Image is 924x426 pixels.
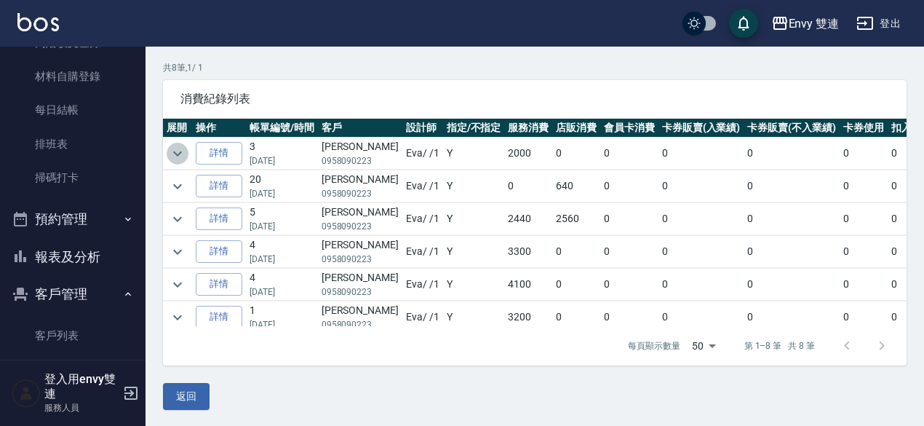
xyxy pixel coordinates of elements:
a: 詳情 [196,208,242,230]
td: [PERSON_NAME] [318,170,402,202]
td: 0 [552,269,600,301]
span: 消費紀錄列表 [180,92,889,106]
td: Y [443,269,505,301]
p: 每頁顯示數量 [628,339,680,352]
p: 服務人員 [44,401,119,414]
td: Eva / /1 [402,269,443,301]
td: 0 [504,170,552,202]
td: Eva / /1 [402,236,443,268]
th: 帳單編號/時間 [246,119,318,138]
td: 0 [744,269,840,301]
button: 登出 [851,10,907,37]
th: 卡券販賣(不入業績) [744,119,840,138]
th: 指定/不指定 [443,119,505,138]
td: 0 [840,236,888,268]
td: 4 [246,269,318,301]
a: 詳情 [196,240,242,263]
td: 0 [744,236,840,268]
td: 0 [600,269,658,301]
p: [DATE] [250,154,314,167]
td: 0 [600,203,658,235]
td: 4100 [504,269,552,301]
p: 第 1–8 筆 共 8 筆 [744,339,815,352]
button: expand row [167,143,188,165]
td: 0 [552,301,600,334]
td: 0 [658,138,744,170]
td: 0 [552,138,600,170]
th: 卡券使用 [840,119,888,138]
button: expand row [167,241,188,263]
a: 客戶列表 [6,319,140,352]
td: 0 [658,236,744,268]
th: 店販消費 [552,119,600,138]
td: 0 [840,170,888,202]
p: 共 8 筆, 1 / 1 [163,61,907,74]
a: 詳情 [196,142,242,165]
th: 服務消費 [504,119,552,138]
td: 2440 [504,203,552,235]
td: 4 [246,236,318,268]
td: 0 [658,170,744,202]
td: 0 [840,301,888,334]
a: 詳情 [196,175,242,197]
button: 預約管理 [6,200,140,238]
td: [PERSON_NAME] [318,269,402,301]
td: 5 [246,203,318,235]
p: [DATE] [250,285,314,299]
td: 3300 [504,236,552,268]
p: [DATE] [250,220,314,233]
td: 0 [840,269,888,301]
td: 2000 [504,138,552,170]
p: 0958090223 [322,253,399,266]
td: 0 [600,301,658,334]
p: 0958090223 [322,154,399,167]
th: 設計師 [402,119,443,138]
p: 0958090223 [322,220,399,233]
img: Person [12,379,41,408]
h5: 登入用envy雙連 [44,372,119,401]
td: 0 [744,170,840,202]
button: expand row [167,175,188,197]
p: 0958090223 [322,285,399,299]
td: Eva / /1 [402,138,443,170]
div: 50 [686,326,721,366]
button: expand row [167,208,188,230]
td: 3200 [504,301,552,334]
td: Y [443,203,505,235]
th: 操作 [192,119,246,138]
button: 客戶管理 [6,275,140,313]
a: 掃碼打卡 [6,161,140,194]
button: 返回 [163,383,210,410]
p: 0958090223 [322,318,399,331]
td: Y [443,138,505,170]
td: [PERSON_NAME] [318,236,402,268]
td: 640 [552,170,600,202]
td: 0 [744,203,840,235]
td: Eva / /1 [402,170,443,202]
td: 20 [246,170,318,202]
img: Logo [17,13,59,31]
td: 0 [840,203,888,235]
td: 0 [600,170,658,202]
td: 3 [246,138,318,170]
p: 0958090223 [322,187,399,200]
td: 0 [744,138,840,170]
button: Envy 雙連 [765,9,845,39]
th: 卡券販賣(入業績) [658,119,744,138]
a: 卡券管理 [6,352,140,386]
td: 0 [600,138,658,170]
td: Eva / /1 [402,301,443,334]
button: expand row [167,307,188,328]
div: Envy 雙連 [789,15,840,33]
td: 1 [246,301,318,334]
td: 0 [552,236,600,268]
button: 報表及分析 [6,238,140,276]
p: [DATE] [250,187,314,200]
td: 0 [744,301,840,334]
td: [PERSON_NAME] [318,203,402,235]
td: 0 [658,301,744,334]
a: 詳情 [196,306,242,328]
td: Y [443,236,505,268]
button: save [729,9,758,38]
th: 客戶 [318,119,402,138]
